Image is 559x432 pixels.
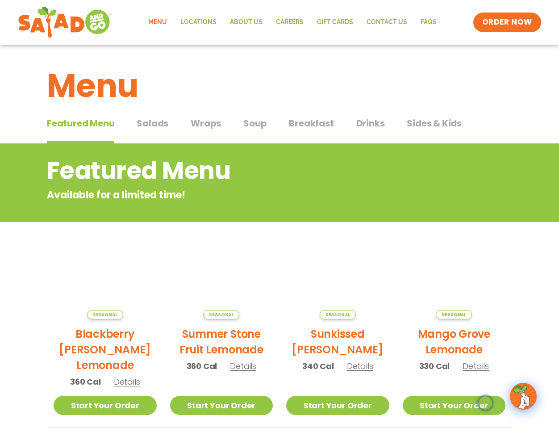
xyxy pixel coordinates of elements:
[403,252,506,319] img: Product photo for Mango Grove Lemonade
[187,360,217,372] span: 360 Cal
[47,117,114,130] span: Featured Menu
[356,117,385,130] span: Drinks
[473,13,541,32] a: ORDER NOW
[302,360,334,372] span: 340 Cal
[114,376,140,387] span: Details
[436,310,472,319] span: Seasonal
[174,12,223,33] a: Locations
[407,117,462,130] span: Sides & Kids
[223,12,269,33] a: About Us
[137,117,168,130] span: Salads
[463,361,489,372] span: Details
[170,396,273,415] a: Start Your Order
[286,252,389,319] img: Product photo for Sunkissed Yuzu Lemonade
[414,12,443,33] a: FAQs
[269,12,310,33] a: Careers
[286,396,389,415] a: Start Your Order
[142,12,443,33] nav: Menu
[18,4,112,40] img: new-SAG-logo-768×292
[403,326,506,357] h2: Mango Grove Lemonade
[47,113,512,144] div: Tabbed content
[191,117,221,130] span: Wraps
[70,376,101,388] span: 360 Cal
[320,310,356,319] span: Seasonal
[142,12,174,33] a: Menu
[47,188,440,202] p: Available for a limited time!
[289,117,334,130] span: Breakfast
[203,310,239,319] span: Seasonal
[87,310,123,319] span: Seasonal
[54,326,157,373] h2: Blackberry [PERSON_NAME] Lemonade
[243,117,267,130] span: Soup
[170,326,273,357] h2: Summer Stone Fruit Lemonade
[47,153,440,189] h2: Featured Menu
[54,396,157,415] a: Start Your Order
[47,62,512,110] h1: Menu
[360,12,414,33] a: Contact Us
[347,361,373,372] span: Details
[54,252,157,319] img: Product photo for Blackberry Bramble Lemonade
[170,252,273,319] img: Product photo for Summer Stone Fruit Lemonade
[511,384,536,409] img: wpChatIcon
[482,17,532,28] span: ORDER NOW
[310,12,360,33] a: GIFT CARDS
[403,396,506,415] a: Start Your Order
[230,361,256,372] span: Details
[419,360,450,372] span: 330 Cal
[286,326,389,357] h2: Sunkissed [PERSON_NAME]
